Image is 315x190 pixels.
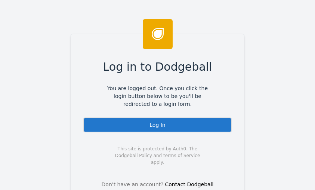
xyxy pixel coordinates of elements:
[165,181,214,187] a: Contact Dodgeball
[108,145,207,166] span: This site is protected by Auth0. The Dodgeball Policy and terms of Service apply.
[102,181,164,189] span: Don't have an account?
[102,85,213,108] span: You are logged out. Once you click the login button below to be you'll be redirected to a login f...
[83,117,232,132] div: Log In
[103,58,212,75] span: Log in to Dodgeball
